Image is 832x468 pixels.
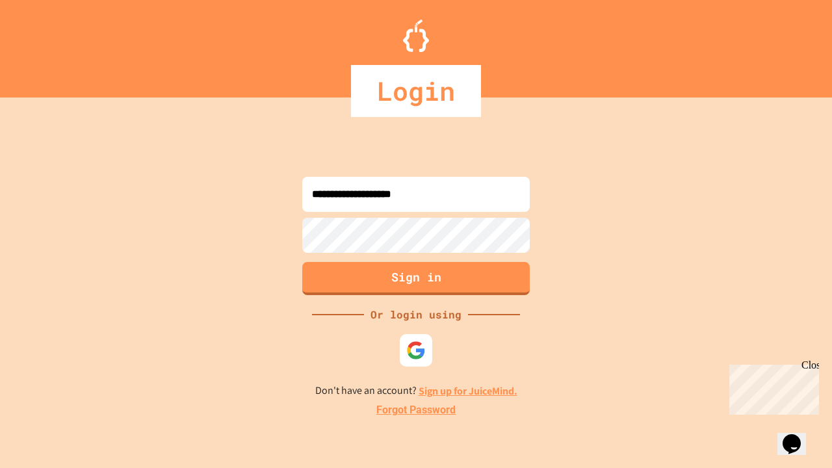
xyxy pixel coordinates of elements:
iframe: chat widget [724,359,819,415]
iframe: chat widget [777,416,819,455]
img: google-icon.svg [406,341,426,360]
button: Sign in [302,262,530,295]
div: Chat with us now!Close [5,5,90,83]
div: Or login using [364,307,468,322]
a: Forgot Password [376,402,456,418]
p: Don't have an account? [315,383,517,399]
div: Login [351,65,481,117]
a: Sign up for JuiceMind. [419,384,517,398]
img: Logo.svg [403,19,429,52]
